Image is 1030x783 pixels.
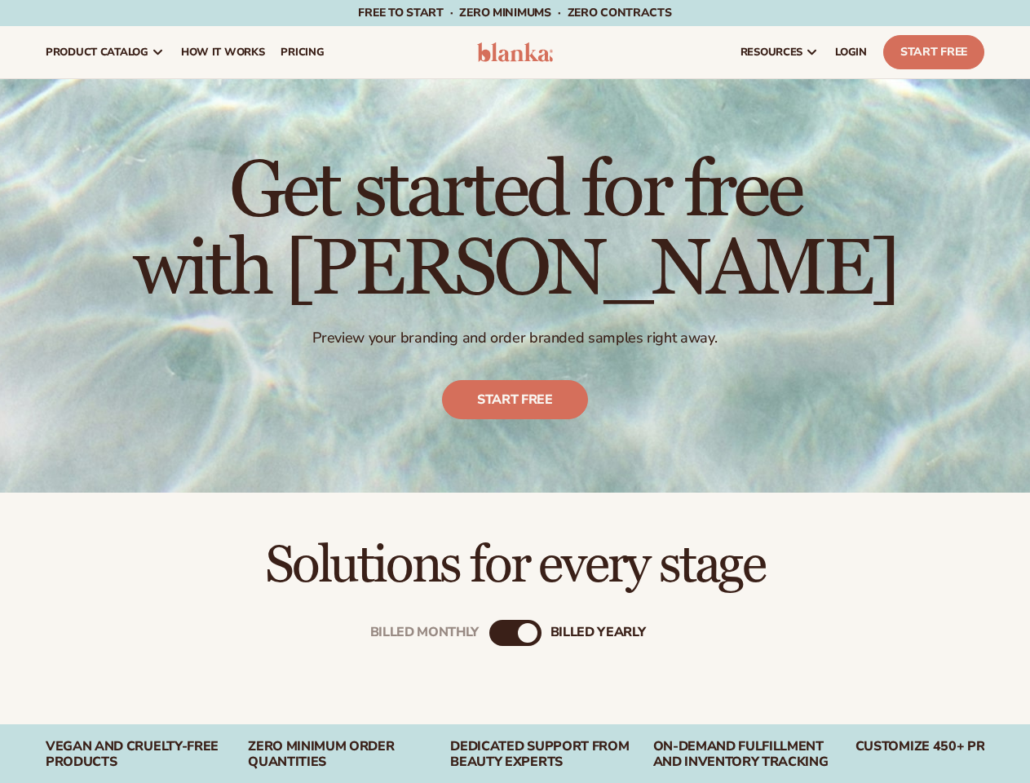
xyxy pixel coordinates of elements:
a: pricing [272,26,332,78]
a: Start free [442,380,588,419]
a: Start Free [883,35,984,69]
span: product catalog [46,46,148,59]
h2: Solutions for every stage [46,538,984,593]
a: product catalog [38,26,173,78]
h1: Get started for free with [PERSON_NAME] [133,153,897,309]
div: Dedicated Support From Beauty Experts [450,739,638,770]
div: On-Demand Fulfillment and Inventory Tracking [653,739,841,770]
span: pricing [281,46,324,59]
a: resources [732,26,827,78]
a: How It Works [173,26,273,78]
span: LOGIN [835,46,867,59]
div: Zero Minimum Order QuantitieS [248,739,435,770]
a: LOGIN [827,26,875,78]
div: Vegan and Cruelty-Free Products [46,739,233,770]
span: Free to start · ZERO minimums · ZERO contracts [358,5,671,20]
div: Billed Monthly [370,625,480,640]
p: Preview your branding and order branded samples right away. [133,329,897,347]
img: logo [477,42,554,62]
span: resources [740,46,802,59]
span: How It Works [181,46,265,59]
div: billed Yearly [550,625,646,640]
